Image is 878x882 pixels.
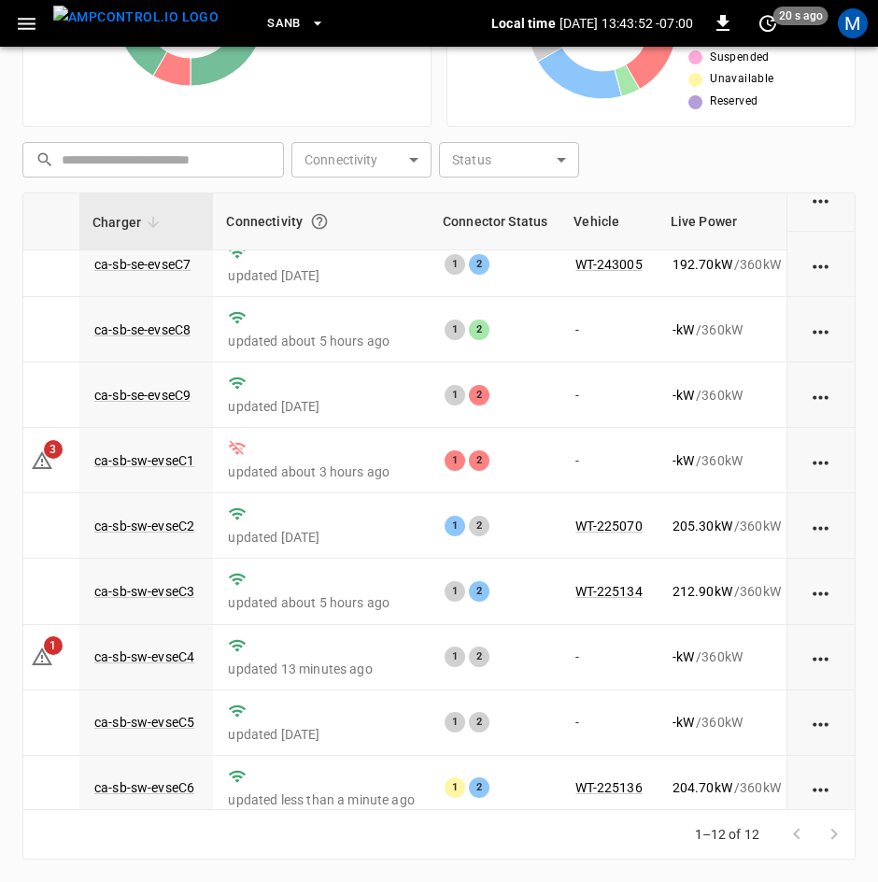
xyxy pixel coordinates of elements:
td: - [560,428,657,493]
th: Connector Status [430,193,560,250]
p: [DATE] 13:43:52 -07:00 [559,14,693,33]
a: ca-sb-sw-evseC4 [94,649,194,664]
p: updated [DATE] [228,528,415,547]
div: action cell options [810,320,833,339]
p: 204.70 kW [673,778,732,797]
div: 2 [469,712,489,733]
p: updated [DATE] [228,266,415,285]
div: 1 [445,712,465,733]
p: updated about 3 hours ago [228,462,415,481]
div: 2 [469,320,489,340]
p: updated [DATE] [228,397,415,416]
p: updated about 5 hours ago [228,332,415,350]
div: / 360 kW [673,255,781,274]
div: action cell options [810,582,833,601]
a: ca-sb-sw-evseC6 [94,780,194,795]
div: 1 [445,777,465,798]
p: 212.90 kW [673,582,732,601]
td: - [560,297,657,363]
th: Live Power [658,193,796,250]
span: 1 [44,636,63,655]
a: ca-sb-sw-evseC3 [94,584,194,599]
div: / 360 kW [673,713,781,732]
div: 1 [445,450,465,471]
div: 1 [445,647,465,667]
div: 1 [445,385,465,405]
div: action cell options [810,255,833,274]
div: 1 [445,581,465,602]
div: action cell options [810,190,833,208]
div: / 360 kW [673,320,781,339]
a: WT-225136 [575,780,642,795]
div: 2 [469,581,489,602]
div: 1 [445,516,465,536]
button: SanB [260,6,333,42]
p: - kW [673,451,694,470]
span: SanB [267,13,301,35]
p: 205.30 kW [673,517,732,535]
span: 20 s ago [773,7,828,25]
a: 3 [31,452,53,467]
div: Connectivity [226,205,417,238]
a: ca-sb-sw-evseC5 [94,715,194,730]
td: - [560,625,657,690]
div: 1 [445,320,465,340]
div: action cell options [810,778,833,797]
p: updated less than a minute ago [228,790,415,809]
div: 2 [469,777,489,798]
th: Vehicle [560,193,657,250]
div: action cell options [810,451,833,470]
a: WT-243005 [575,257,642,272]
div: action cell options [810,386,833,405]
a: ca-sb-sw-evseC2 [94,519,194,533]
div: profile-icon [838,8,868,38]
button: Connection between the charger and our software. [303,205,336,238]
a: 1 [31,648,53,663]
p: updated [DATE] [228,725,415,744]
p: - kW [673,320,694,339]
a: WT-225070 [575,519,642,533]
p: updated 13 minutes ago [228,660,415,678]
p: - kW [673,647,694,666]
div: action cell options [810,713,833,732]
div: 1 [445,254,465,275]
div: 2 [469,450,489,471]
span: Suspended [710,49,770,67]
p: Local time [491,14,556,33]
a: ca-sb-se-evseC7 [94,257,191,272]
a: WT-225134 [575,584,642,599]
div: / 360 kW [673,517,781,535]
img: ampcontrol.io logo [53,6,219,29]
div: 2 [469,516,489,536]
td: - [560,690,657,756]
span: 3 [44,440,63,459]
p: 1–12 of 12 [695,825,760,844]
div: action cell options [810,517,833,535]
div: / 360 kW [673,386,781,405]
span: Reserved [710,92,758,111]
td: - [560,363,657,428]
a: ca-sb-se-evseC9 [94,388,191,403]
div: / 360 kW [673,778,781,797]
button: set refresh interval [753,8,783,38]
div: action cell options [810,647,833,666]
div: 2 [469,254,489,275]
span: Charger [92,211,165,234]
div: / 360 kW [673,451,781,470]
div: / 360 kW [673,582,781,601]
p: updated about 5 hours ago [228,593,415,612]
p: 192.70 kW [673,255,732,274]
div: 2 [469,385,489,405]
div: 2 [469,647,489,667]
p: - kW [673,713,694,732]
a: ca-sb-sw-evseC1 [94,453,194,468]
a: ca-sb-se-evseC8 [94,322,191,337]
p: - kW [673,386,694,405]
span: Unavailable [710,70,773,89]
div: / 360 kW [673,647,781,666]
